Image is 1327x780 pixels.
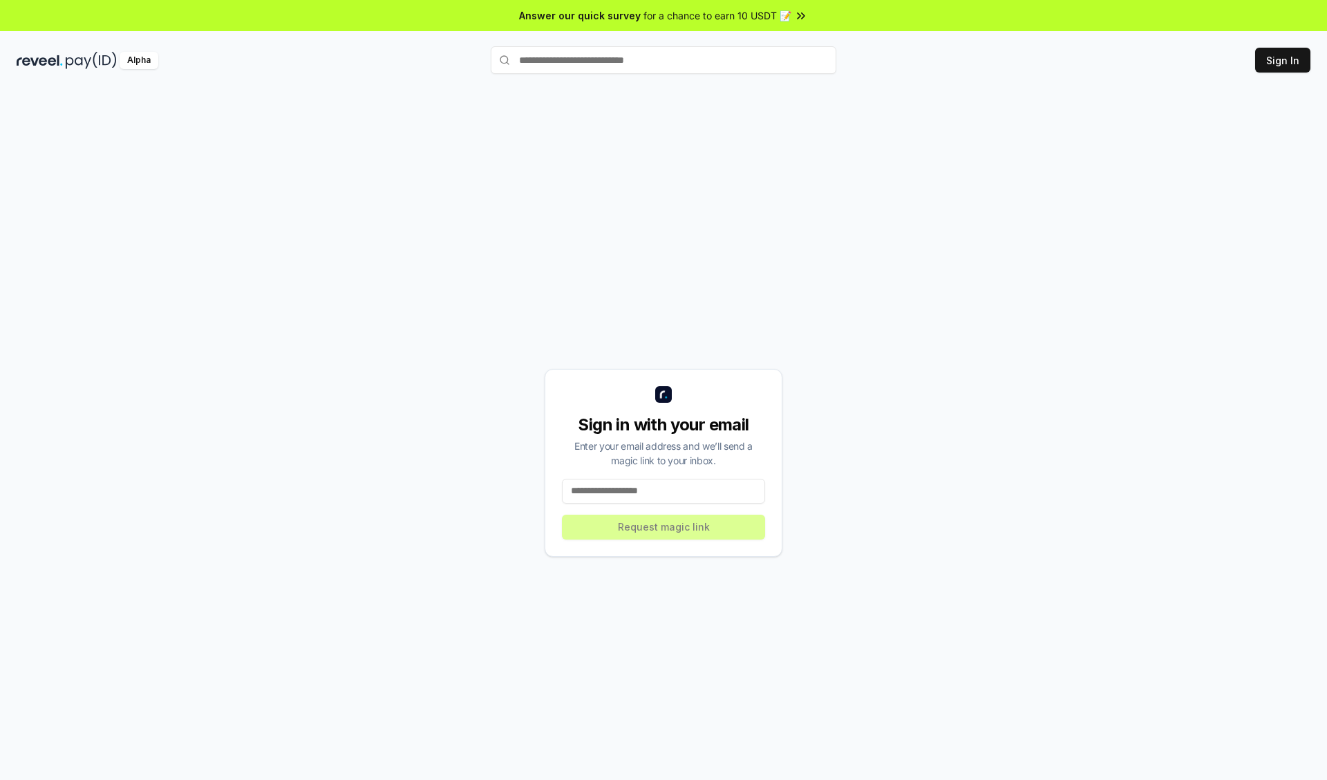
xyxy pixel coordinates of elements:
img: pay_id [66,52,117,69]
button: Sign In [1255,48,1310,73]
img: reveel_dark [17,52,63,69]
div: Enter your email address and we’ll send a magic link to your inbox. [562,439,765,468]
div: Sign in with your email [562,414,765,436]
span: Answer our quick survey [519,8,641,23]
img: logo_small [655,386,672,403]
span: for a chance to earn 10 USDT 📝 [643,8,791,23]
div: Alpha [120,52,158,69]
